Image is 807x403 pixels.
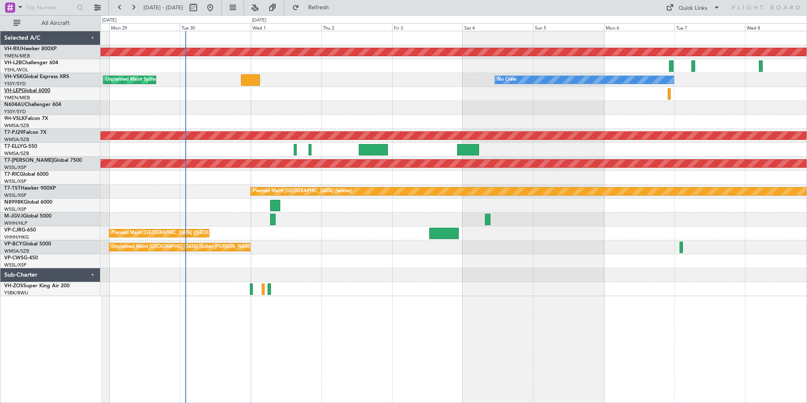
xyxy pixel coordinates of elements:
div: Mon 6 [604,23,674,31]
a: YSHL/WOL [4,67,28,73]
a: 9H-VSLKFalcon 7X [4,116,48,121]
a: VH-L2BChallenger 604 [4,60,58,65]
div: Unplanned Maint [GEOGRAPHIC_DATA] (Sultan [PERSON_NAME] [PERSON_NAME] - Subang) [111,241,314,253]
a: YMEN/MEB [4,53,30,59]
a: WMSA/SZB [4,123,29,129]
a: WMSA/SZB [4,150,29,157]
span: [DATE] - [DATE] [144,4,183,11]
div: Mon 29 [109,23,180,31]
a: VP-CWSG-450 [4,256,38,261]
div: [DATE] [252,17,266,24]
div: Sun 5 [533,23,604,31]
div: Planned Maint [GEOGRAPHIC_DATA] ([GEOGRAPHIC_DATA] Intl) [111,227,252,240]
a: VP-CJRG-650 [4,228,36,233]
span: M-JGVJ [4,214,23,219]
a: M-JGVJGlobal 5000 [4,214,51,219]
span: T7-PJ29 [4,130,23,135]
span: T7-TST [4,186,21,191]
div: Sat 4 [463,23,533,31]
a: WSSL/XSP [4,192,27,199]
a: VP-BCYGlobal 5000 [4,242,51,247]
a: VHHH/HKG [4,234,29,240]
div: No Crew [497,74,517,86]
span: Refresh [301,5,336,11]
a: T7-ELLYG-550 [4,144,37,149]
a: YMEN/MEB [4,95,30,101]
div: Unplanned Maint Sydney ([PERSON_NAME] Intl) [106,74,209,86]
div: Tue 30 [180,23,250,31]
a: T7-[PERSON_NAME]Global 7500 [4,158,82,163]
span: T7-[PERSON_NAME] [4,158,53,163]
button: Quick Links [662,1,724,14]
a: N8998KGlobal 6000 [4,200,52,205]
div: Tue 7 [674,23,745,31]
span: N604AU [4,102,25,107]
div: Wed 1 [251,23,321,31]
a: N604AUChallenger 604 [4,102,61,107]
span: T7-ELLY [4,144,23,149]
a: VH-RIUHawker 800XP [4,46,57,52]
span: VP-BCY [4,242,22,247]
a: WIHH/HLP [4,220,27,226]
span: T7-RIC [4,172,20,177]
span: VH-ZOS [4,283,23,289]
a: YSSY/SYD [4,81,26,87]
a: T7-PJ29Falcon 7X [4,130,46,135]
a: WSSL/XSP [4,178,27,185]
a: VH-VSKGlobal Express XRS [4,74,69,79]
a: WSSL/XSP [4,262,27,268]
div: Fri 3 [392,23,463,31]
div: [DATE] [102,17,116,24]
span: All Aircraft [22,20,89,26]
a: VH-LEPGlobal 6000 [4,88,50,93]
span: VH-LEP [4,88,22,93]
a: YSBK/BWU [4,290,28,296]
span: VP-CWS [4,256,24,261]
div: Planned Maint [GEOGRAPHIC_DATA] (Seletar) [253,185,352,198]
button: Refresh [288,1,339,14]
div: Thu 2 [321,23,392,31]
span: VP-CJR [4,228,22,233]
span: 9H-VSLK [4,116,25,121]
button: All Aircraft [9,16,92,30]
span: VH-RIU [4,46,22,52]
input: Trip Number [26,1,74,14]
a: VH-ZOSSuper King Air 200 [4,283,70,289]
a: WMSA/SZB [4,136,29,143]
a: YSSY/SYD [4,109,26,115]
span: VH-L2B [4,60,22,65]
a: T7-TSTHawker 900XP [4,186,56,191]
a: WSSL/XSP [4,164,27,171]
div: Quick Links [679,4,707,13]
a: WMSA/SZB [4,248,29,254]
span: N8998K [4,200,24,205]
a: WSSL/XSP [4,206,27,212]
span: VH-VSK [4,74,23,79]
a: T7-RICGlobal 6000 [4,172,49,177]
